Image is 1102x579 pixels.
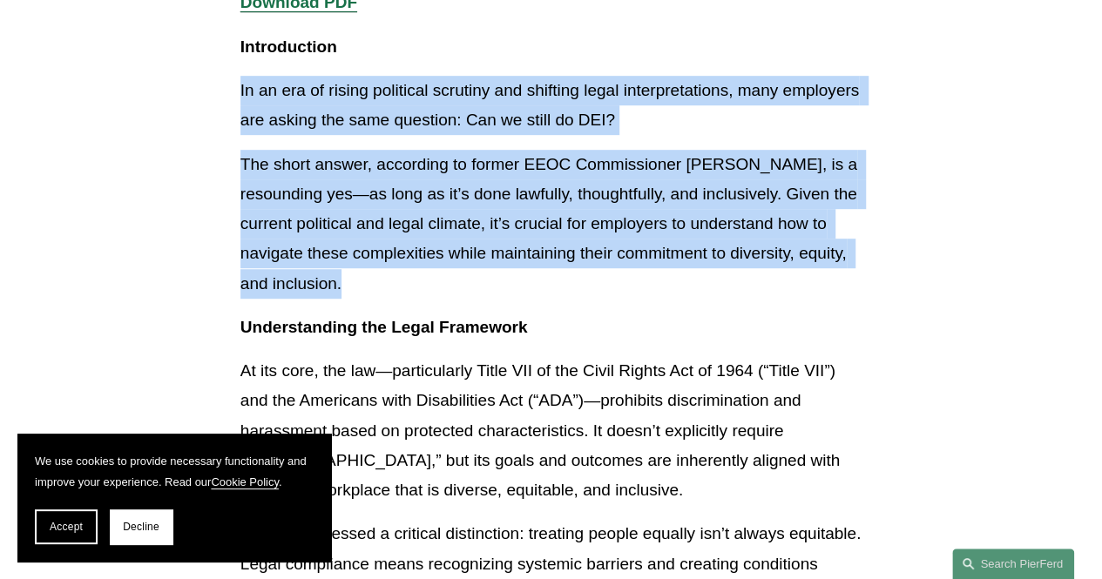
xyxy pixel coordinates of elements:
[211,475,279,488] a: Cookie Policy
[35,509,98,544] button: Accept
[35,451,314,492] p: We use cookies to provide necessary functionality and improve your experience. Read our .
[17,434,331,562] section: Cookie banner
[240,318,528,336] strong: Understanding the Legal Framework
[123,521,159,533] span: Decline
[240,356,862,505] p: At its core, the law—particularly Title VII of the Civil Rights Act of 1964 (“Title VII”) and the...
[50,521,83,533] span: Accept
[240,150,862,299] p: The short answer, according to former EEOC Commissioner [PERSON_NAME], is a resounding yes—as lon...
[110,509,172,544] button: Decline
[240,76,862,136] p: In an era of rising political scrutiny and shifting legal interpretations, many employers are ask...
[240,37,337,56] strong: Introduction
[952,549,1074,579] a: Search this site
